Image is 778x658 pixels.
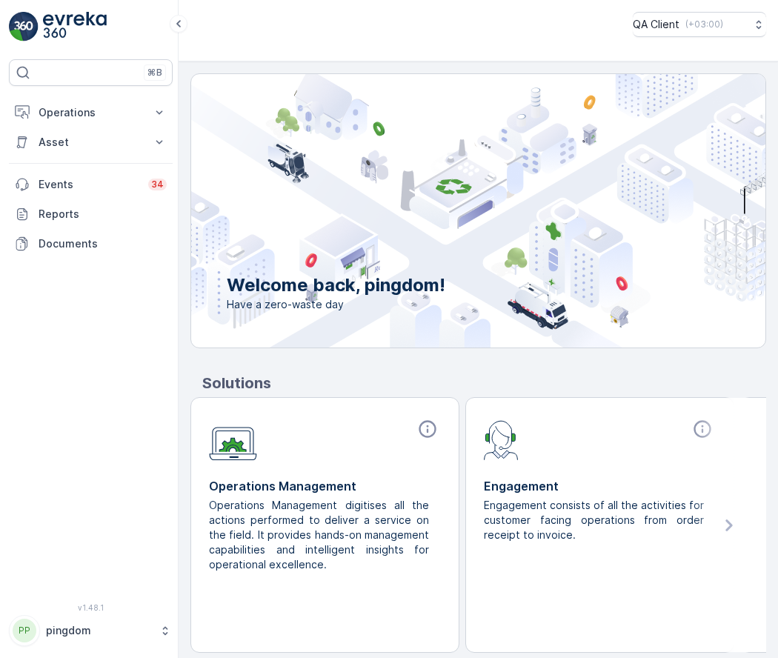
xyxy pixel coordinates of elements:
span: v 1.48.1 [9,603,173,612]
p: 34 [151,179,164,190]
p: Events [39,177,139,192]
img: module-icon [484,419,519,460]
p: Documents [39,236,167,251]
p: pingdom [46,623,152,638]
p: Engagement consists of all the activities for customer facing operations from order receipt to in... [484,498,704,542]
button: Operations [9,98,173,127]
p: QA Client [633,17,679,32]
p: Operations Management digitises all the actions performed to deliver a service on the field. It p... [209,498,429,572]
button: QA Client(+03:00) [633,12,766,37]
button: Asset [9,127,173,157]
p: Welcome back, pingdom! [227,273,445,297]
img: module-icon [209,419,257,461]
img: city illustration [124,74,765,348]
p: Operations Management [209,477,441,495]
span: Have a zero-waste day [227,297,445,312]
p: Engagement [484,477,716,495]
p: ⌘B [147,67,162,79]
img: logo_light-DOdMpM7g.png [43,12,107,41]
p: ( +03:00 ) [685,19,723,30]
a: Documents [9,229,173,259]
p: Operations [39,105,143,120]
a: Events34 [9,170,173,199]
a: Reports [9,199,173,229]
div: PP [13,619,36,642]
button: PPpingdom [9,615,173,646]
img: logo [9,12,39,41]
p: Solutions [202,372,766,394]
p: Reports [39,207,167,222]
p: Asset [39,135,143,150]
